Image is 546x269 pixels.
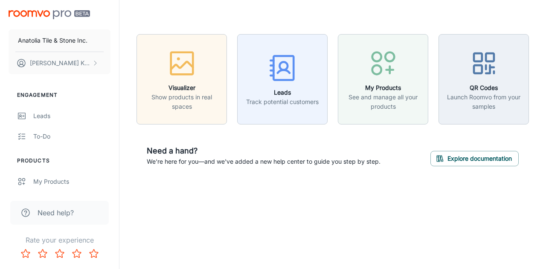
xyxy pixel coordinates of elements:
h6: My Products [343,83,423,93]
span: Need help? [38,208,74,218]
button: LeadsTrack potential customers [237,34,328,124]
p: [PERSON_NAME] Kundargi [30,58,90,68]
p: We're here for you—and we've added a new help center to guide you step by step. [147,157,380,166]
a: Explore documentation [430,153,519,162]
button: QR CodesLaunch Roomvo from your samples [439,34,529,124]
h6: QR Codes [444,83,523,93]
a: My ProductsSee and manage all your products [338,74,428,83]
div: To-do [33,132,110,141]
button: [PERSON_NAME] Kundargi [9,52,110,74]
h6: Leads [246,88,319,97]
p: Track potential customers [246,97,319,107]
h6: Visualizer [142,83,221,93]
h6: Need a hand? [147,145,380,157]
a: QR CodesLaunch Roomvo from your samples [439,74,529,83]
p: Launch Roomvo from your samples [444,93,523,111]
p: Anatolia Tile & Stone Inc. [18,36,87,45]
button: My ProductsSee and manage all your products [338,34,428,124]
div: My Products [33,177,110,186]
p: See and manage all your products [343,93,423,111]
a: LeadsTrack potential customers [237,74,328,83]
button: VisualizerShow products in real spaces [136,34,227,124]
div: Leads [33,111,110,121]
p: Show products in real spaces [142,93,221,111]
img: Roomvo PRO Beta [9,10,90,19]
button: Explore documentation [430,151,519,166]
button: Anatolia Tile & Stone Inc. [9,29,110,52]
